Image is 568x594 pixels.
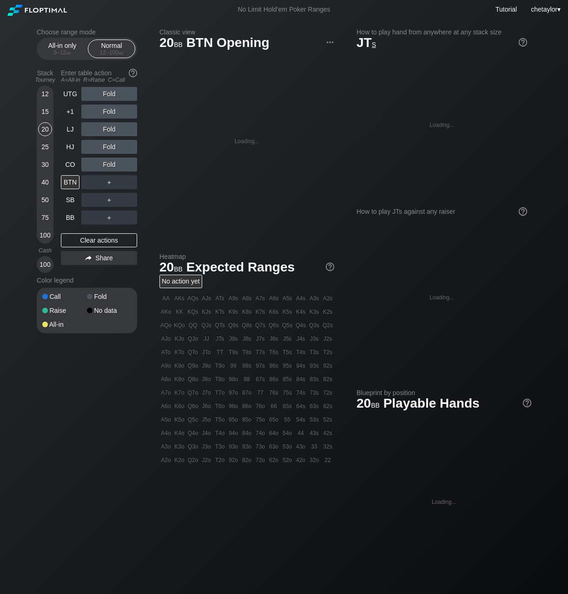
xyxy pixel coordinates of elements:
div: K8o [173,373,186,386]
div: K9o [173,359,186,372]
img: Floptimal logo [7,5,67,16]
div: KQo [173,319,186,332]
div: 33 [308,440,321,453]
div: 74o [254,427,267,440]
img: ellipsis.fd386fe8.svg [325,37,335,47]
div: J5s [281,332,294,345]
div: 97s [254,359,267,372]
div: 96o [227,400,240,413]
div: 98o [227,373,240,386]
div: K5s [281,305,294,318]
div: KJs [200,305,213,318]
div: K4s [294,305,307,318]
div: 50 [38,193,52,207]
div: T9s [227,346,240,359]
div: Q6s [267,319,280,332]
div: 77 [254,386,267,399]
div: J8s [240,332,253,345]
div: A6s [267,292,280,305]
div: 62o [267,454,280,467]
div: Enter table action [61,66,137,87]
div: T2o [213,454,226,467]
div: Raise [42,307,87,314]
div: JTs [213,332,226,345]
div: ▾ [528,4,561,14]
div: A9o [159,359,172,372]
div: T7s [254,346,267,359]
div: Color legend [37,273,137,288]
div: J3o [200,440,213,453]
img: share.864f2f62.svg [85,256,92,261]
div: Loading... [429,122,454,128]
div: All-in only [41,40,84,58]
div: A4o [159,427,172,440]
div: CO [61,158,79,172]
div: 53o [281,440,294,453]
div: SB [61,193,79,207]
div: How to play JTs against any raiser [357,208,527,215]
span: s [372,39,376,49]
div: 64o [267,427,280,440]
div: Loading... [429,294,454,301]
div: 87o [240,386,253,399]
div: 82o [240,454,253,467]
div: Cash [33,247,57,254]
img: help.32db89a4.svg [518,206,528,217]
div: No action yet [159,275,202,288]
div: LJ [61,122,79,136]
div: Q4s [294,319,307,332]
div: 75 [38,211,52,224]
div: 52s [321,413,334,426]
div: 20 [38,122,52,136]
div: A8s [240,292,253,305]
div: K9s [227,305,240,318]
div: 15 [38,105,52,119]
div: 83s [308,373,321,386]
div: 93s [308,359,321,372]
div: AKo [159,305,172,318]
div: K5o [173,413,186,426]
div: A5s [281,292,294,305]
div: Q8o [186,373,199,386]
div: 92s [321,359,334,372]
div: Tourney [33,77,57,83]
div: 94o [227,427,240,440]
div: 32o [308,454,321,467]
div: QJs [200,319,213,332]
h1: Expected Ranges [159,259,334,275]
div: 93o [227,440,240,453]
div: QTs [213,319,226,332]
div: 75o [254,413,267,426]
div: 99 [227,359,240,372]
div: T3s [308,346,321,359]
div: T6s [267,346,280,359]
div: UTG [61,87,79,101]
div: 84o [240,427,253,440]
div: KTs [213,305,226,318]
div: No Limit Hold’em Poker Ranges [224,6,344,15]
div: Q6o [186,400,199,413]
div: 43s [308,427,321,440]
span: 20 [158,36,184,51]
div: 86s [267,373,280,386]
div: T9o [213,359,226,372]
img: help.32db89a4.svg [325,262,335,272]
div: K3o [173,440,186,453]
div: T4o [213,427,226,440]
div: J4o [200,427,213,440]
div: KTo [173,346,186,359]
div: 72s [321,386,334,399]
div: QTo [186,346,199,359]
div: All-in [42,321,87,328]
div: Q9o [186,359,199,372]
div: 94s [294,359,307,372]
div: Q9s [227,319,240,332]
h2: Choose range mode [37,28,137,36]
div: 53s [308,413,321,426]
div: Call [42,293,87,300]
div: KQs [186,305,199,318]
div: QJo [186,332,199,345]
div: K8s [240,305,253,318]
h2: How to play hand from anywhere at any stack size [357,28,527,36]
div: K7s [254,305,267,318]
